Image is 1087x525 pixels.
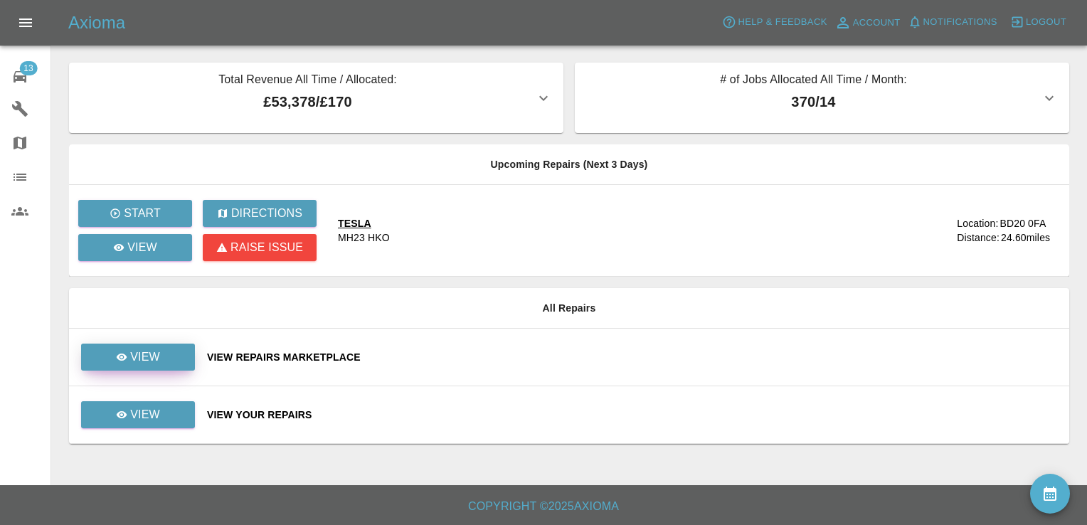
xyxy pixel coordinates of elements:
a: TESLAMH23 HKO [338,216,916,245]
button: Help & Feedback [719,11,830,33]
p: 370 / 14 [586,91,1041,112]
a: View [81,401,195,428]
button: availability [1030,474,1070,514]
a: View [80,351,196,362]
button: Open drawer [9,6,43,40]
p: View [127,239,157,256]
a: View [78,234,192,261]
span: Help & Feedback [738,14,827,31]
span: Account [853,15,901,31]
span: 13 [19,61,37,75]
a: View [81,344,195,371]
p: # of Jobs Allocated All Time / Month: [586,71,1041,91]
div: Location: [957,216,998,230]
a: View Repairs Marketplace [207,350,1058,364]
th: Upcoming Repairs (Next 3 Days) [69,144,1069,185]
button: Raise issue [203,234,317,261]
button: Logout [1007,11,1070,33]
button: Notifications [904,11,1001,33]
h5: Axioma [68,11,125,34]
span: Notifications [923,14,997,31]
h6: Copyright © 2025 Axioma [11,497,1076,516]
div: MH23 HKO [338,230,390,245]
p: Total Revenue All Time / Allocated: [80,71,535,91]
button: Directions [203,200,317,227]
p: View [130,406,160,423]
p: View [130,349,160,366]
div: 24.60 miles [1001,230,1058,245]
button: # of Jobs Allocated All Time / Month:370/14 [575,63,1069,133]
a: Account [831,11,904,34]
button: Total Revenue All Time / Allocated:£53,378/£170 [69,63,563,133]
p: £53,378 / £170 [80,91,535,112]
th: All Repairs [69,288,1069,329]
button: Start [78,200,192,227]
div: BD20 0FA [999,216,1046,230]
p: Start [124,205,161,222]
a: View Your Repairs [207,408,1058,422]
span: Logout [1026,14,1066,31]
a: Location:BD20 0FADistance:24.60miles [927,216,1058,245]
p: Raise issue [230,239,303,256]
div: TESLA [338,216,390,230]
p: Directions [231,205,302,222]
a: View [80,408,196,420]
div: Distance: [957,230,999,245]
